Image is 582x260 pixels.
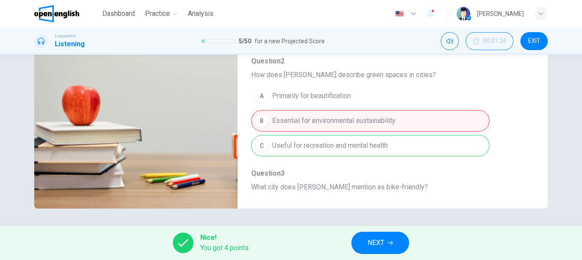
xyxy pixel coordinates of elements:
img: Profile picture [457,7,470,21]
button: NEXT [351,232,409,254]
span: You got 4 points [200,243,249,253]
span: Question 2 [251,56,520,66]
span: Nice! [200,233,249,243]
button: Analysis [184,6,217,21]
h1: Listening [55,39,85,49]
span: for a new Projected Score [255,36,325,46]
div: Hide [466,32,514,50]
span: Question 3 [251,168,520,179]
span: 00:01:24 [483,38,506,45]
span: EXIT [528,38,540,45]
button: EXIT [520,32,548,50]
img: en [394,11,405,17]
span: What city does [PERSON_NAME] mention as bike-friendly? [251,182,520,192]
span: 5 / 50 [239,36,251,46]
div: [PERSON_NAME] [477,9,524,19]
img: OpenEnglish logo [34,5,79,22]
span: Linguaskill [55,33,76,39]
span: Practice [145,9,170,19]
button: Practice [142,6,181,21]
span: Dashboard [102,9,135,19]
button: 00:01:24 [466,32,514,50]
div: Mute [441,32,459,50]
a: OpenEnglish logo [34,5,99,22]
button: Dashboard [99,6,138,21]
span: Analysis [188,9,214,19]
span: NEXT [368,237,384,249]
span: How does [PERSON_NAME] describe green spaces in cities? [251,70,520,80]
